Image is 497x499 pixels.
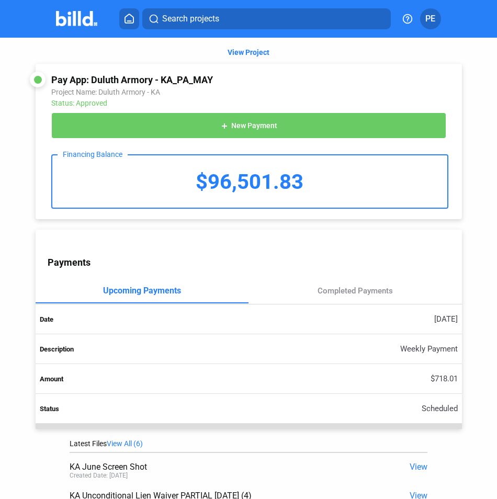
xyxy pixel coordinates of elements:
td: [DATE] [36,304,462,334]
button: View Project [204,43,293,59]
img: Billd Company Logo [56,11,97,26]
span: Search projects [162,13,219,25]
div: KA June Screen Shot [70,462,356,472]
span: New Payment [231,122,277,130]
div: $96,501.83 [52,155,447,208]
button: New Payment [51,112,446,139]
div: Financing Balance [58,150,128,158]
td: Weekly Payment [36,334,462,364]
div: Created Date: [DATE] [70,472,128,479]
div: Status: Approved [51,99,367,107]
button: PE [420,8,441,29]
span: View Project [228,48,269,56]
mat-icon: add [220,122,229,130]
span: View [410,462,427,472]
td: $718.01 [36,364,462,394]
div: Project Name: Duluth Armory - KA [51,88,367,96]
button: Search projects [142,8,391,29]
span: View All (6) [107,439,143,448]
div: Upcoming Payments [103,286,181,296]
div: Payments [48,257,462,268]
div: Latest Files [70,439,427,448]
div: Completed Payments [318,286,393,296]
div: Pay App: Duluth Armory - KA_PA_MAY [51,74,367,85]
td: Scheduled [36,394,462,424]
span: PE [425,13,435,25]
